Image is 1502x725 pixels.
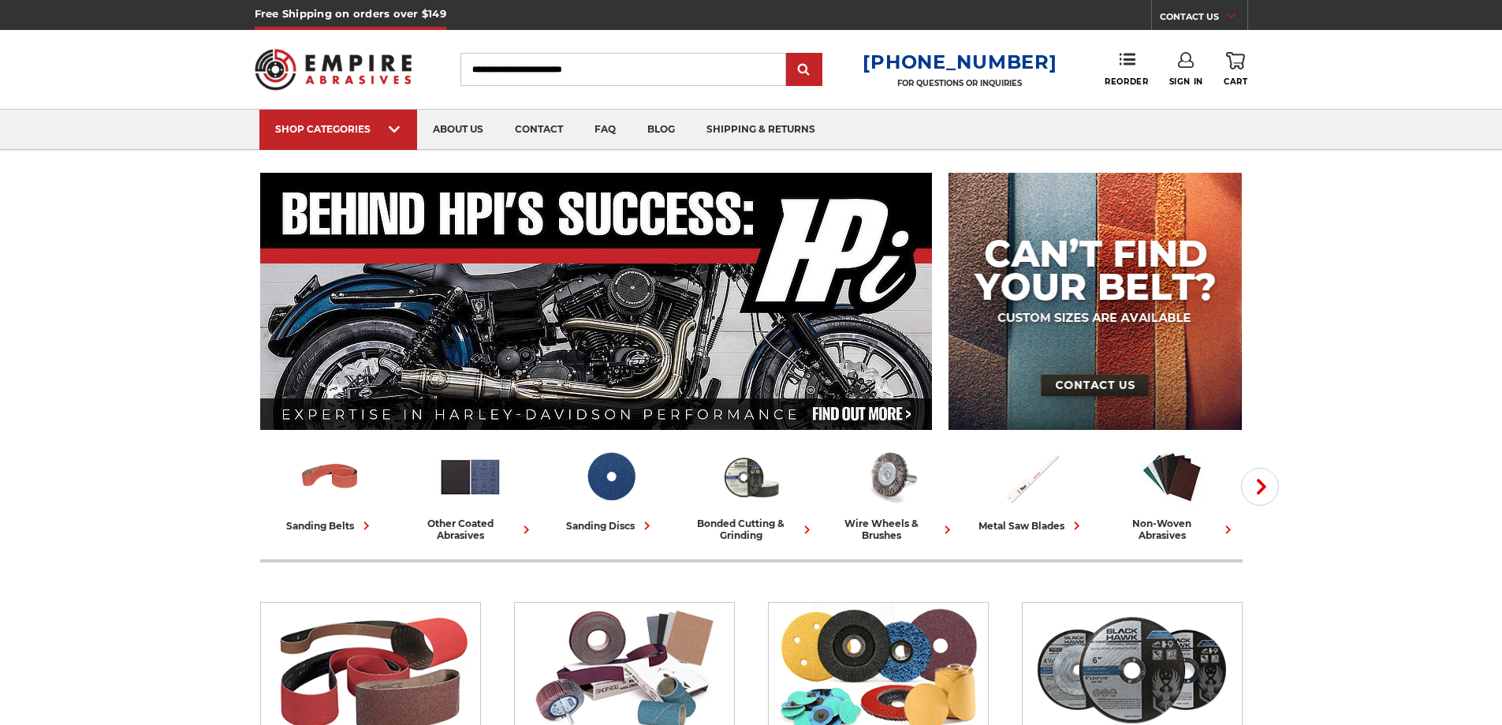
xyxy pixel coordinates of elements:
a: wire wheels & brushes [828,444,956,541]
div: other coated abrasives [407,518,535,541]
img: Sanding Belts [297,444,363,510]
button: Next [1241,468,1279,506]
img: Non-woven Abrasives [1139,444,1205,510]
img: Banner for an interview featuring Horsepower Inc who makes Harley performance upgrades featured o... [260,173,933,430]
input: Submit [788,54,820,86]
div: SHOP CATEGORIES [275,123,401,135]
div: wire wheels & brushes [828,518,956,541]
a: CONTACT US [1160,8,1247,30]
a: other coated abrasives [407,444,535,541]
img: Metal Saw Blades [999,444,1064,510]
a: metal saw blades [968,444,1096,534]
img: Sanding Discs [578,444,643,510]
a: non-woven abrasives [1109,444,1236,541]
a: sanding belts [266,444,394,534]
a: [PHONE_NUMBER] [863,50,1057,73]
span: Cart [1224,77,1247,87]
a: faq [579,110,632,150]
img: Wire Wheels & Brushes [859,444,924,510]
a: Reorder [1105,52,1148,86]
a: blog [632,110,691,150]
a: Cart [1224,52,1247,87]
div: sanding discs [566,518,655,534]
div: sanding belts [286,518,375,534]
div: metal saw blades [978,518,1085,534]
span: Reorder [1105,77,1148,87]
img: Other Coated Abrasives [438,444,503,510]
div: non-woven abrasives [1109,518,1236,541]
div: bonded cutting & grinding [688,518,815,541]
span: Sign In [1169,77,1203,87]
img: promo banner for custom belts. [949,173,1242,430]
a: shipping & returns [691,110,831,150]
a: contact [499,110,579,150]
p: FOR QUESTIONS OR INQUIRIES [863,78,1057,88]
a: about us [417,110,499,150]
a: sanding discs [547,444,675,534]
img: Empire Abrasives [255,39,412,100]
img: Bonded Cutting & Grinding [718,444,784,510]
a: bonded cutting & grinding [688,444,815,541]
